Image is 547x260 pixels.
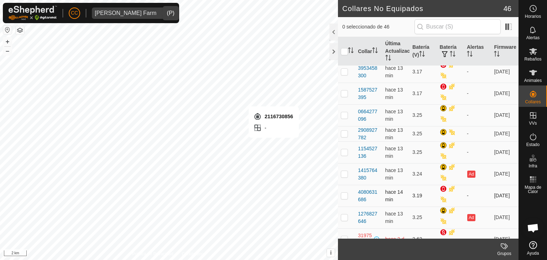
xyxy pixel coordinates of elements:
[385,127,403,140] span: 16 sept 2025, 14:26
[491,228,519,250] td: [DATE]
[385,109,403,122] span: 16 sept 2025, 14:25
[522,217,544,239] div: Chat abierto
[437,37,464,66] th: Batería
[385,189,403,202] span: 16 sept 2025, 14:25
[410,83,437,104] td: 3.17
[385,146,403,159] span: 16 sept 2025, 14:26
[358,126,379,141] div: 2908927782
[71,9,78,17] span: CC
[464,126,491,141] td: -
[450,52,455,58] p-sorticon: Activar para ordenar
[132,251,173,257] a: Política de Privacidad
[358,210,379,225] div: 1276827646
[464,104,491,126] td: -
[467,171,475,178] button: Ad
[253,112,293,121] div: 2116730856
[16,26,24,35] button: Capas del Mapa
[494,52,500,58] p-sorticon: Activar para ordenar
[519,238,547,258] a: Ayuda
[524,57,541,61] span: Rebaños
[529,121,537,125] span: VVs
[95,10,156,16] div: [PERSON_NAME] Farm
[491,185,519,207] td: [DATE]
[358,188,379,203] div: 4080631686
[491,126,519,141] td: [DATE]
[385,56,391,62] p-sorticon: Activar para ordenar
[464,37,491,66] th: Alertas
[3,26,12,34] button: Restablecer Mapa
[358,145,379,160] div: 1154527136
[355,37,382,66] th: Collar
[525,100,541,104] span: Collares
[3,37,12,46] button: +
[410,61,437,83] td: 3.17
[491,83,519,104] td: [DATE]
[92,7,159,19] span: Alarcia Monja Farm
[182,251,206,257] a: Contáctenos
[410,141,437,163] td: 3.25
[491,104,519,126] td: [DATE]
[410,185,437,207] td: 3.19
[385,65,403,78] span: 16 sept 2025, 14:26
[358,167,379,182] div: 1415764380
[491,61,519,83] td: [DATE]
[385,236,405,242] span: 14 sept 2025, 1:58
[504,3,511,14] span: 46
[525,14,541,19] span: Horarios
[358,108,379,123] div: 0664277096
[464,61,491,83] td: -
[342,23,414,31] span: 0 seleccionado de 46
[410,228,437,250] td: 2.62
[490,250,519,257] div: Grupos
[348,48,354,54] p-sorticon: Activar para ordenar
[527,251,539,255] span: Ayuda
[467,52,473,58] p-sorticon: Activar para ordenar
[491,37,519,66] th: Firmware
[526,36,540,40] span: Alertas
[410,126,437,141] td: 3.25
[415,19,501,34] input: Buscar (S)
[419,52,425,58] p-sorticon: Activar para ordenar
[358,86,379,101] div: 1587527395
[358,232,372,247] div: 3197577465
[382,37,410,66] th: Última Actualización
[410,104,437,126] td: 3.25
[342,4,504,13] h2: Collares No Equipados
[464,141,491,163] td: -
[358,64,379,79] div: 3953458300
[464,228,491,250] td: -
[410,37,437,66] th: Batería (V)
[3,47,12,55] button: –
[253,124,293,132] div: -
[410,163,437,185] td: 3.24
[410,207,437,228] td: 3.25
[327,249,335,257] button: i
[159,7,173,19] div: dropdown trigger
[526,142,540,147] span: Estado
[528,164,537,168] span: Infra
[491,207,519,228] td: [DATE]
[385,87,403,100] span: 16 sept 2025, 14:26
[330,250,332,256] span: i
[385,167,403,181] span: 16 sept 2025, 14:26
[467,214,475,221] button: Ad
[491,163,519,185] td: [DATE]
[385,211,403,224] span: 16 sept 2025, 14:26
[521,185,545,194] span: Mapa de Calor
[464,83,491,104] td: -
[524,78,542,83] span: Animales
[372,48,378,54] p-sorticon: Activar para ordenar
[9,6,57,20] img: Logo Gallagher
[491,141,519,163] td: [DATE]
[464,185,491,207] td: -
